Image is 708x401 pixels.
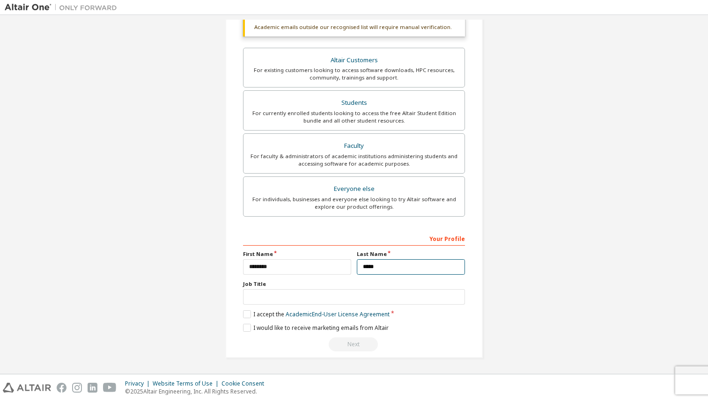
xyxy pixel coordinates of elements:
[243,250,351,258] label: First Name
[243,310,390,318] label: I accept the
[125,387,270,395] p: © 2025 Altair Engineering, Inc. All Rights Reserved.
[249,54,459,67] div: Altair Customers
[72,383,82,393] img: instagram.svg
[103,383,117,393] img: youtube.svg
[249,182,459,196] div: Everyone else
[249,139,459,153] div: Faculty
[249,196,459,211] div: For individuals, businesses and everyone else looking to try Altair software and explore our prod...
[243,231,465,246] div: Your Profile
[249,109,459,124] div: For currently enrolled students looking to access the free Altair Student Edition bundle and all ...
[249,66,459,81] div: For existing customers looking to access software downloads, HPC resources, community, trainings ...
[243,280,465,288] label: Job Title
[249,96,459,109] div: Students
[3,383,51,393] img: altair_logo.svg
[249,153,459,168] div: For faculty & administrators of academic institutions administering students and accessing softwa...
[88,383,97,393] img: linkedin.svg
[5,3,122,12] img: Altair One
[286,310,390,318] a: Academic End-User License Agreement
[125,380,153,387] div: Privacy
[243,324,389,332] label: I would like to receive marketing emails from Altair
[357,250,465,258] label: Last Name
[153,380,221,387] div: Website Terms of Use
[243,337,465,351] div: Read and acccept EULA to continue
[221,380,270,387] div: Cookie Consent
[57,383,66,393] img: facebook.svg
[243,18,465,36] div: Academic emails outside our recognised list will require manual verification.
